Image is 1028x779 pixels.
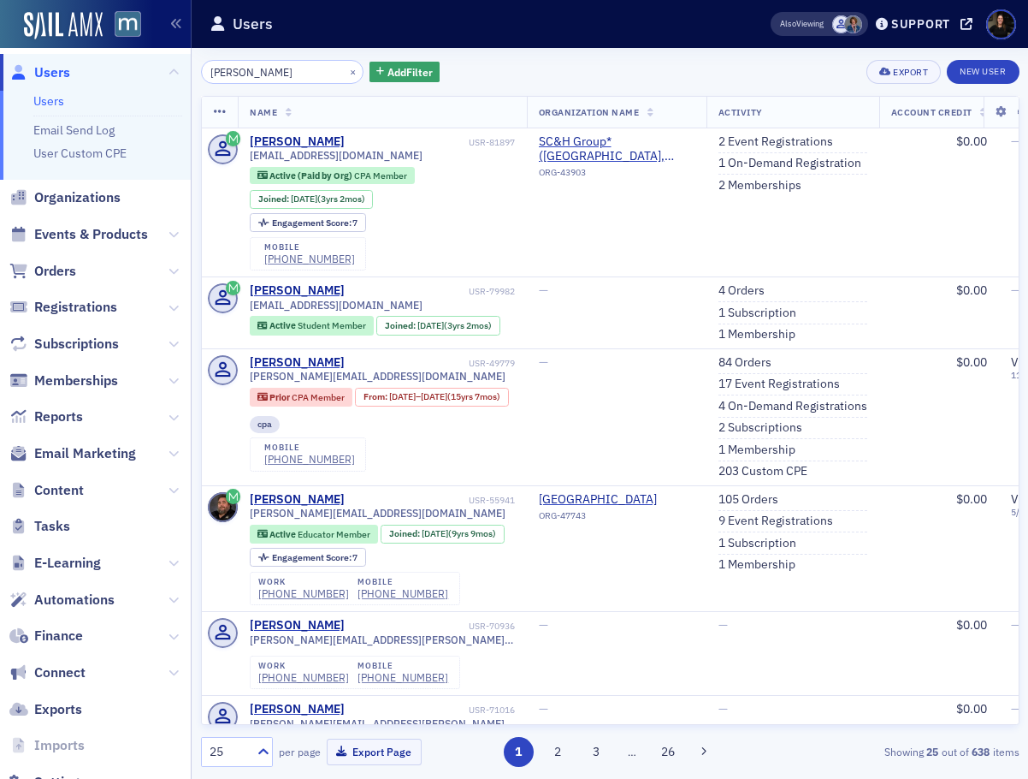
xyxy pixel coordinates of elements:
a: Automations [9,591,115,610]
a: 2 Event Registrations [718,134,833,150]
a: SC&H Group* ([GEOGRAPHIC_DATA], [GEOGRAPHIC_DATA]) [539,134,694,164]
div: Active: Active: Educator Member [250,525,378,544]
span: Educator Member [298,528,370,540]
span: … [620,744,644,759]
span: Account Credit [891,106,972,118]
div: [PHONE_NUMBER] [357,671,448,684]
div: Joined: 2015-10-26 00:00:00 [381,525,504,544]
div: [PHONE_NUMBER] [264,253,355,265]
div: Engagement Score: 7 [250,213,366,232]
span: Users [34,63,70,82]
span: Engagement Score : [272,551,353,563]
div: [PERSON_NAME] [250,355,345,371]
div: From: 2008-09-10 00:00:00 [355,388,508,407]
button: Export Page [327,739,422,765]
a: 1 On-Demand Registration [718,156,861,171]
a: Connect [9,663,86,682]
a: Imports [9,736,85,755]
button: Export [866,60,941,84]
div: USR-79982 [348,286,515,297]
div: mobile [357,577,448,587]
span: — [1011,134,1020,149]
a: [PHONE_NUMBER] [264,453,355,466]
img: SailAMX [24,12,103,39]
a: [PHONE_NUMBER] [258,587,349,600]
a: [PERSON_NAME] [250,492,345,508]
span: Active (Paid by Org) [269,169,354,181]
a: New User [947,60,1019,84]
span: Finance [34,627,83,645]
a: [PHONE_NUMBER] [357,587,448,600]
span: Activity [718,106,763,118]
div: [PERSON_NAME] [250,618,345,633]
div: USR-70936 [348,621,515,632]
div: Prior: Prior: CPA Member [250,388,352,407]
span: Email Marketing [34,444,136,463]
a: 1 Membership [718,557,795,573]
span: — [1011,701,1020,717]
div: [PHONE_NUMBER] [258,671,349,684]
label: per page [279,744,321,759]
div: Engagement Score: 7 [250,548,366,567]
a: 1 Subscription [718,306,796,321]
span: $0.00 [956,354,987,370]
div: Active (Paid by Org): Active (Paid by Org): CPA Member [250,167,415,184]
a: 2 Subscriptions [718,420,802,436]
span: [DATE] [389,390,416,402]
span: SC&H Group* (Sparks Glencoe, MD) [539,134,694,164]
input: Search… [201,60,364,84]
div: ORG-43903 [539,167,694,184]
span: Tasks [34,517,70,536]
span: [DATE] [421,390,447,402]
span: [PERSON_NAME][EMAIL_ADDRESS][DOMAIN_NAME] [250,507,505,520]
strong: 25 [924,744,942,759]
a: Exports [9,700,82,719]
img: SailAMX [115,11,141,38]
button: × [346,63,361,79]
span: Content [34,481,84,500]
a: 1 Subscription [718,536,796,551]
a: [GEOGRAPHIC_DATA] [539,492,694,508]
a: Content [9,481,84,500]
div: mobile [264,443,355,453]
span: — [718,617,728,633]
a: User Custom CPE [33,146,127,161]
a: Reports [9,407,83,426]
div: Also [780,18,796,29]
span: Add Filter [387,64,433,80]
div: 7 [272,553,358,562]
span: From : [363,391,389,402]
a: 1 Membership [718,443,795,458]
a: Email Send Log [33,122,115,138]
span: Connect [34,663,86,682]
a: Registrations [9,298,117,317]
a: 2 Memberships [718,178,801,193]
div: 7 [272,218,358,228]
span: Subscriptions [34,335,119,354]
a: [PERSON_NAME] [250,702,345,717]
span: — [1011,617,1020,633]
span: Chris Dougherty [844,15,862,33]
span: Reports [34,407,83,426]
div: Export [893,68,928,77]
div: (3yrs 2mos) [417,320,492,331]
a: Active Educator Member [257,528,370,539]
a: 84 Orders [718,355,771,371]
span: Viewing [780,18,824,30]
div: mobile [357,661,448,671]
span: Orders [34,262,76,281]
a: Events & Products [9,225,148,244]
span: Joined : [385,320,417,331]
div: Support [891,16,950,32]
div: USR-81897 [348,137,515,148]
span: $0.00 [956,282,987,298]
a: [PERSON_NAME] [250,283,345,299]
span: Salisbury University [539,492,694,508]
div: cpa [250,416,280,433]
div: ORG-47743 [539,510,694,527]
a: Orders [9,262,76,281]
a: Finance [9,627,83,645]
